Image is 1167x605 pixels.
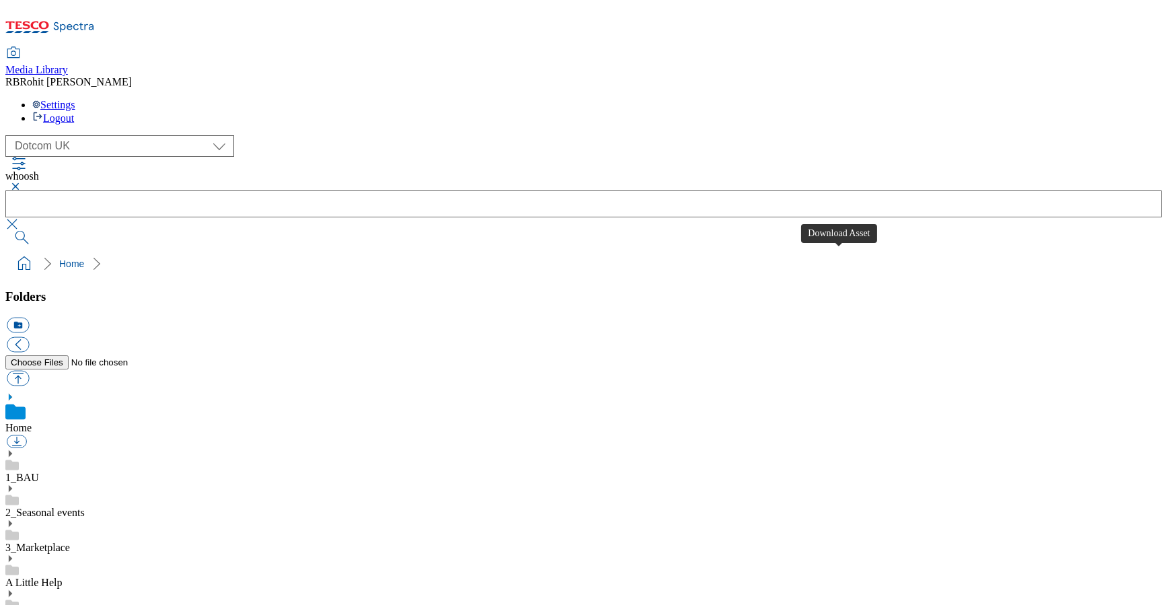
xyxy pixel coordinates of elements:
span: Rohit [PERSON_NAME] [20,76,132,87]
a: Media Library [5,48,68,76]
span: Media Library [5,64,68,75]
nav: breadcrumb [5,251,1162,277]
a: Settings [32,99,75,110]
a: 2_Seasonal events [5,507,85,518]
a: Home [5,422,32,433]
a: A Little Help [5,577,62,588]
span: RB [5,76,20,87]
a: 3_Marketplace [5,542,70,553]
span: whoosh [5,170,39,182]
a: Logout [32,112,74,124]
a: home [13,253,35,275]
a: 1_BAU [5,472,39,483]
h3: Folders [5,289,1162,304]
a: Home [59,258,84,269]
